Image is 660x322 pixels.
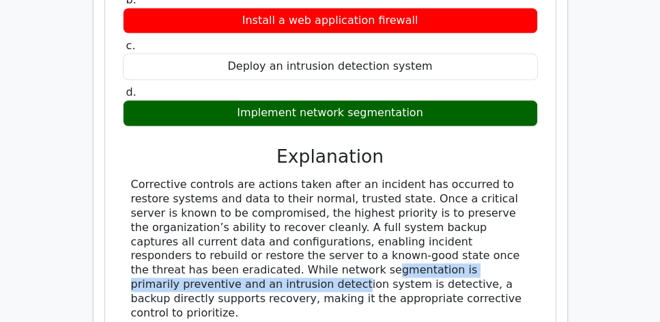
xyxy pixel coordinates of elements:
[131,178,530,320] div: Corrective controls are actions taken after an incident has occurred to restore systems and data ...
[123,100,538,126] div: Implement network segmentation
[123,53,538,80] div: Deploy an intrusion detection system
[123,8,538,34] div: Install a web application firewall
[126,39,136,52] span: c.
[131,146,530,167] h3: Explanation
[126,85,137,98] span: d.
